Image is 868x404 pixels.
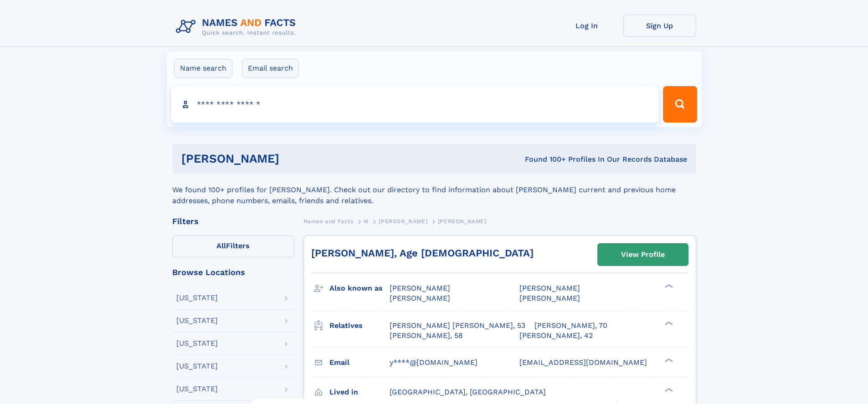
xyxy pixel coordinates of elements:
span: [PERSON_NAME] [390,294,450,302]
div: [US_STATE] [176,294,218,302]
div: ❯ [663,283,673,289]
div: ❯ [663,387,673,393]
a: [PERSON_NAME], Age [DEMOGRAPHIC_DATA] [311,247,534,259]
a: View Profile [598,244,688,266]
div: Browse Locations [172,268,294,276]
div: Filters [172,217,294,225]
a: [PERSON_NAME], 58 [390,331,463,341]
span: All [216,241,226,250]
h3: Email [329,355,390,370]
span: [PERSON_NAME] [438,218,487,225]
div: [US_STATE] [176,317,218,324]
span: [PERSON_NAME] [390,284,450,292]
a: Log In [550,15,623,37]
a: [PERSON_NAME], 42 [519,331,593,341]
div: [US_STATE] [176,363,218,370]
label: Name search [174,59,232,78]
div: View Profile [621,244,665,265]
a: Names and Facts [303,215,354,227]
span: [PERSON_NAME] [379,218,427,225]
h3: Also known as [329,281,390,296]
span: [PERSON_NAME] [519,284,580,292]
div: [US_STATE] [176,340,218,347]
a: Sign Up [623,15,696,37]
div: [US_STATE] [176,385,218,393]
span: M [364,218,369,225]
div: Found 100+ Profiles In Our Records Database [402,154,687,164]
div: ❯ [663,357,673,363]
span: [EMAIL_ADDRESS][DOMAIN_NAME] [519,358,647,367]
h1: [PERSON_NAME] [181,153,402,164]
a: M [364,215,369,227]
a: [PERSON_NAME] [PERSON_NAME], 53 [390,321,525,331]
span: [PERSON_NAME] [519,294,580,302]
input: search input [171,86,659,123]
a: [PERSON_NAME], 70 [534,321,607,331]
h3: Relatives [329,318,390,333]
h3: Lived in [329,384,390,400]
span: [GEOGRAPHIC_DATA], [GEOGRAPHIC_DATA] [390,388,546,396]
label: Email search [242,59,299,78]
button: Search Button [663,86,697,123]
div: We found 100+ profiles for [PERSON_NAME]. Check out our directory to find information about [PERS... [172,174,696,206]
label: Filters [172,235,294,257]
div: ❯ [663,320,673,326]
img: Logo Names and Facts [172,15,303,39]
a: [PERSON_NAME] [379,215,427,227]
